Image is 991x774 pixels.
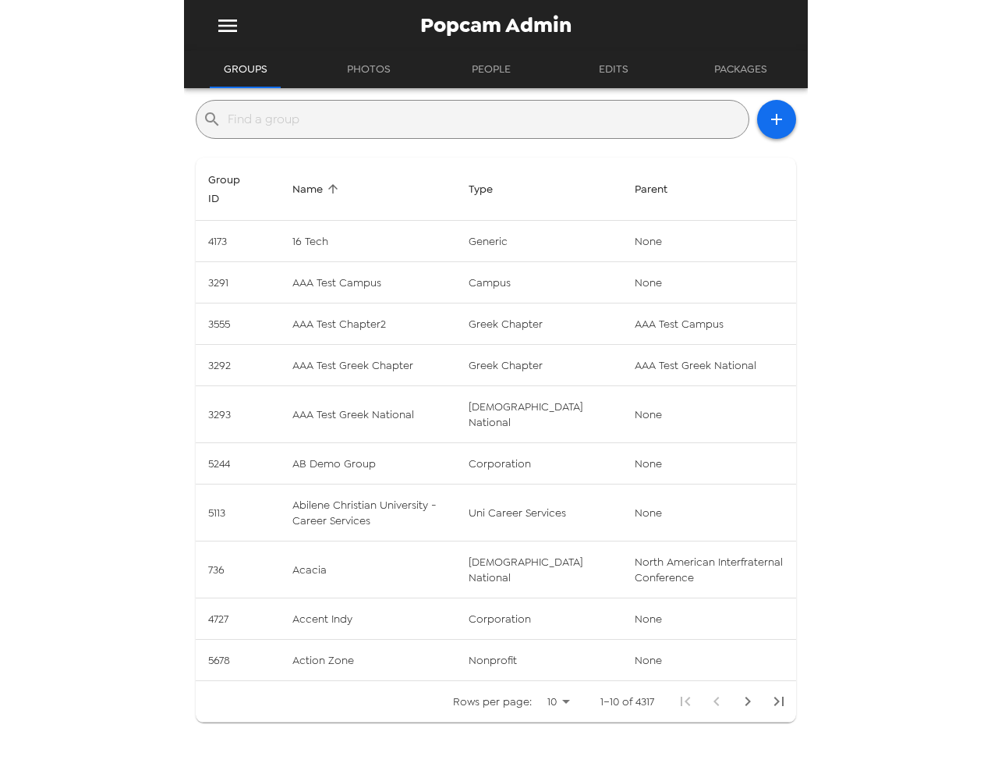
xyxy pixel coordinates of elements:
[280,598,456,640] td: Accent Indy
[456,386,621,443] td: [DEMOGRAPHIC_DATA] national
[622,485,796,541] td: None
[420,15,572,36] span: Popcam Admin
[622,345,796,386] td: AAA Test Greek National
[280,443,456,485] td: AB Demo Group
[196,541,281,598] td: 736
[196,640,281,681] td: 5678
[196,221,281,262] td: 4173
[622,262,796,304] td: None
[196,485,281,541] td: 5113
[622,304,796,345] td: AAA Test Campus
[196,386,281,443] td: 3293
[333,51,405,88] button: Photos
[732,686,763,717] button: Next Page
[469,179,513,198] span: Sort
[228,107,742,132] input: Find a group
[280,221,456,262] td: 16 Tech
[456,485,621,541] td: uni career services
[208,170,268,208] span: Sort
[210,51,281,88] button: Groups
[622,598,796,640] td: None
[456,598,621,640] td: corporation
[196,262,281,304] td: 3291
[456,541,621,598] td: [DEMOGRAPHIC_DATA] national
[456,304,621,345] td: greek chapter
[622,386,796,443] td: None
[538,691,575,713] div: 10
[763,686,795,717] button: Last Page
[622,640,796,681] td: None
[579,51,649,88] button: Edits
[622,443,796,485] td: None
[280,345,456,386] td: AAA Test Greek Chapter
[456,640,621,681] td: nonprofit
[600,694,654,709] p: 1–10 of 4317
[700,51,781,88] button: Packages
[196,304,281,345] td: 3555
[280,262,456,304] td: AAA Test Campus
[280,541,456,598] td: Acacia
[280,485,456,541] td: Abilene Christian University - Career Services
[196,345,281,386] td: 3292
[280,640,456,681] td: Action Zone
[292,179,343,198] span: Sort
[622,221,796,262] td: None
[635,179,688,198] span: Cannot sort by this property
[280,304,456,345] td: AAA Test Chapter2
[280,386,456,443] td: AAA Test Greek National
[196,598,281,640] td: 4727
[456,443,621,485] td: corporation
[622,541,796,598] td: North American Interfraternal Conference
[456,51,526,88] button: People
[196,443,281,485] td: 5244
[456,262,621,304] td: campus
[453,694,532,709] p: Rows per page:
[456,221,621,262] td: generic
[456,345,621,386] td: greek chapter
